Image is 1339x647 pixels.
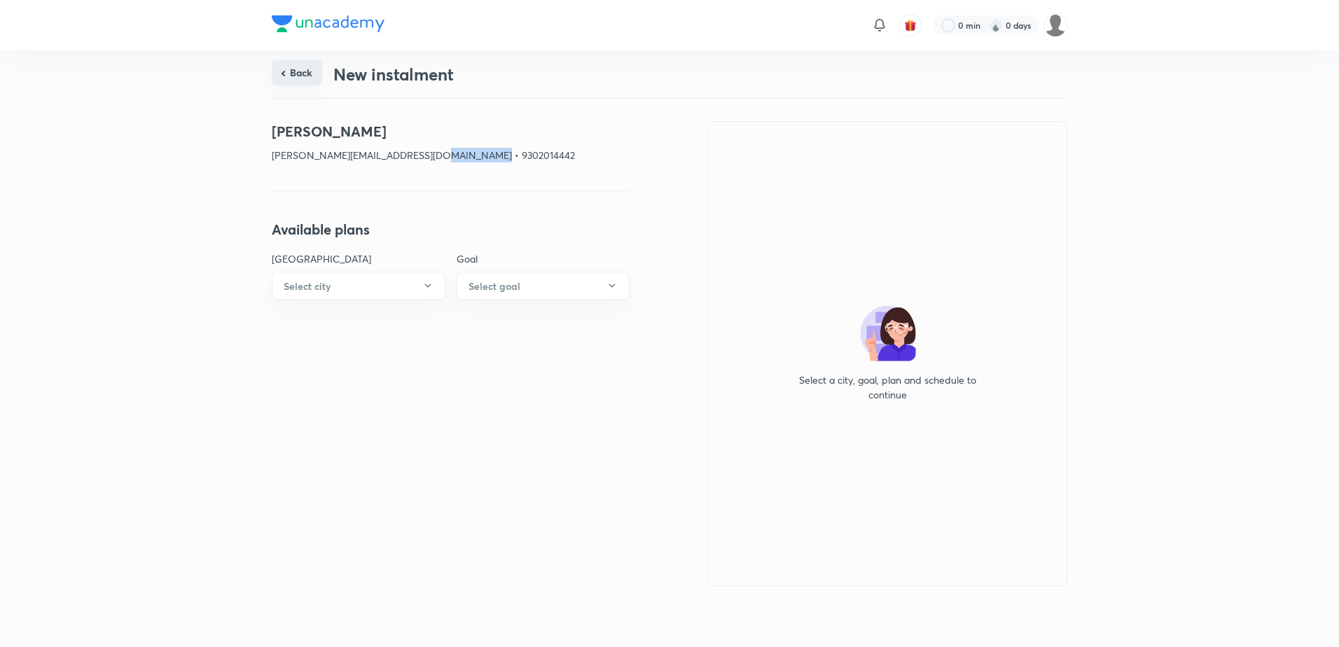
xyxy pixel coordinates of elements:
img: avatar [904,19,917,32]
p: Goal [457,251,630,266]
img: Company Logo [272,15,384,32]
button: Select city [272,272,445,300]
h6: Select goal [469,279,520,293]
h4: Available plans [272,219,630,240]
img: no-plan-selected [860,305,916,361]
button: avatar [899,14,922,36]
img: PRADEEP KADAM [1043,13,1067,37]
h4: [PERSON_NAME] [272,121,630,142]
button: Select goal [457,272,630,300]
a: Company Logo [272,15,384,36]
h3: New instalment [333,64,454,85]
p: [PERSON_NAME][EMAIL_ADDRESS][DOMAIN_NAME] • 9302014442 [272,148,630,162]
p: [GEOGRAPHIC_DATA] [272,251,445,266]
button: Back [272,60,322,85]
img: streak [989,18,1003,32]
p: Select a city, goal, plan and schedule to continue [790,373,986,402]
h6: Select city [284,279,331,293]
